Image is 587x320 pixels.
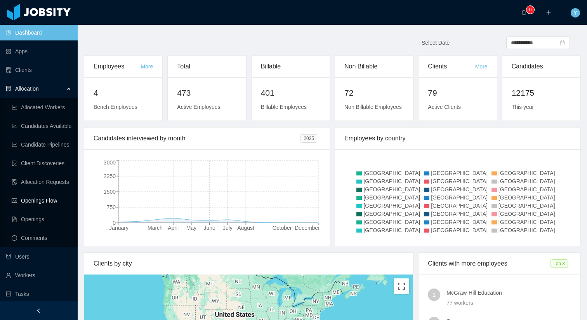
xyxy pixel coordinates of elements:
[431,211,488,217] span: [GEOGRAPHIC_DATA]
[521,10,526,15] i: icon: bell
[6,268,71,283] a: icon: userWorkers
[475,63,488,70] a: More
[104,173,116,179] tspan: 2250
[363,227,420,233] span: [GEOGRAPHIC_DATA]
[12,174,71,190] a: icon: file-doneAllocation Requests
[12,156,71,171] a: icon: file-searchClient Discoveries
[498,178,555,184] span: [GEOGRAPHIC_DATA]
[431,194,488,201] span: [GEOGRAPHIC_DATA]
[12,212,71,227] a: icon: file-textOpenings
[363,186,420,192] span: [GEOGRAPHIC_DATA]
[363,219,420,225] span: [GEOGRAPHIC_DATA]
[6,44,71,59] a: icon: appstoreApps
[431,178,488,184] span: [GEOGRAPHIC_DATA]
[295,225,320,231] tspan: December
[344,56,404,77] div: Non Billable
[94,128,300,149] div: Candidates interviewed by month
[177,56,236,77] div: Total
[15,86,39,92] span: Allocation
[12,118,71,134] a: icon: line-chartCandidates Available
[344,104,402,110] span: Non Billable Employees
[498,186,555,192] span: [GEOGRAPHIC_DATA]
[6,86,11,91] i: icon: solution
[344,87,404,99] h2: 72
[12,100,71,115] a: icon: line-chartAllocated Workers
[428,87,487,99] h2: 79
[107,204,116,210] tspan: 750
[94,56,141,77] div: Employees
[363,178,420,184] span: [GEOGRAPHIC_DATA]
[498,194,555,201] span: [GEOGRAPHIC_DATA]
[428,253,550,275] div: Clients with more employees
[186,225,196,231] tspan: May
[12,230,71,246] a: icon: messageComments
[560,40,565,45] i: icon: calendar
[94,87,153,99] h2: 4
[203,225,215,231] tspan: June
[177,104,220,110] span: Active Employees
[512,104,534,110] span: This year
[428,56,475,77] div: Clients
[551,259,568,268] span: Top 3
[394,278,409,294] button: Toggle fullscreen view
[12,137,71,152] a: icon: line-chartCandidate Pipelines
[573,8,577,17] span: Y
[168,225,179,231] tspan: April
[12,193,71,208] a: icon: idcardOpenings Flow
[141,63,153,70] a: More
[363,170,420,176] span: [GEOGRAPHIC_DATA]
[363,203,420,209] span: [GEOGRAPHIC_DATA]
[431,186,488,192] span: [GEOGRAPHIC_DATA]
[498,203,555,209] span: [GEOGRAPHIC_DATA]
[148,225,163,231] tspan: March
[94,253,404,275] div: Clients by city
[512,87,571,99] h2: 12175
[261,87,320,99] h2: 401
[104,189,116,195] tspan: 1500
[273,225,292,231] tspan: October
[526,6,534,14] sup: 0
[261,56,320,77] div: Billable
[431,227,488,233] span: [GEOGRAPHIC_DATA]
[113,220,116,226] tspan: 0
[300,134,317,143] span: 2025
[344,128,571,149] div: Employees by country
[104,159,116,166] tspan: 3000
[498,227,555,233] span: [GEOGRAPHIC_DATA]
[109,225,129,231] tspan: January
[94,104,137,110] span: Bench Employees
[446,299,571,307] div: 77 workers
[546,10,551,15] i: icon: plus
[6,286,71,302] a: icon: profileTasks
[498,219,555,225] span: [GEOGRAPHIC_DATA]
[431,170,488,176] span: [GEOGRAPHIC_DATA]
[498,170,555,176] span: [GEOGRAPHIC_DATA]
[512,56,571,77] div: Candidates
[431,203,488,209] span: [GEOGRAPHIC_DATA]
[431,219,488,225] span: [GEOGRAPHIC_DATA]
[6,25,71,40] a: icon: pie-chartDashboard
[6,62,71,78] a: icon: auditClients
[432,289,436,301] span: 1
[261,104,307,110] span: Billable Employees
[177,87,236,99] h2: 473
[446,289,571,297] h4: McGraw-Hill Education
[422,40,450,46] span: Select Date
[223,225,233,231] tspan: July
[6,249,71,264] a: icon: robotUsers
[428,104,461,110] span: Active Clients
[363,211,420,217] span: [GEOGRAPHIC_DATA]
[363,194,420,201] span: [GEOGRAPHIC_DATA]
[237,225,254,231] tspan: August
[498,211,555,217] span: [GEOGRAPHIC_DATA]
